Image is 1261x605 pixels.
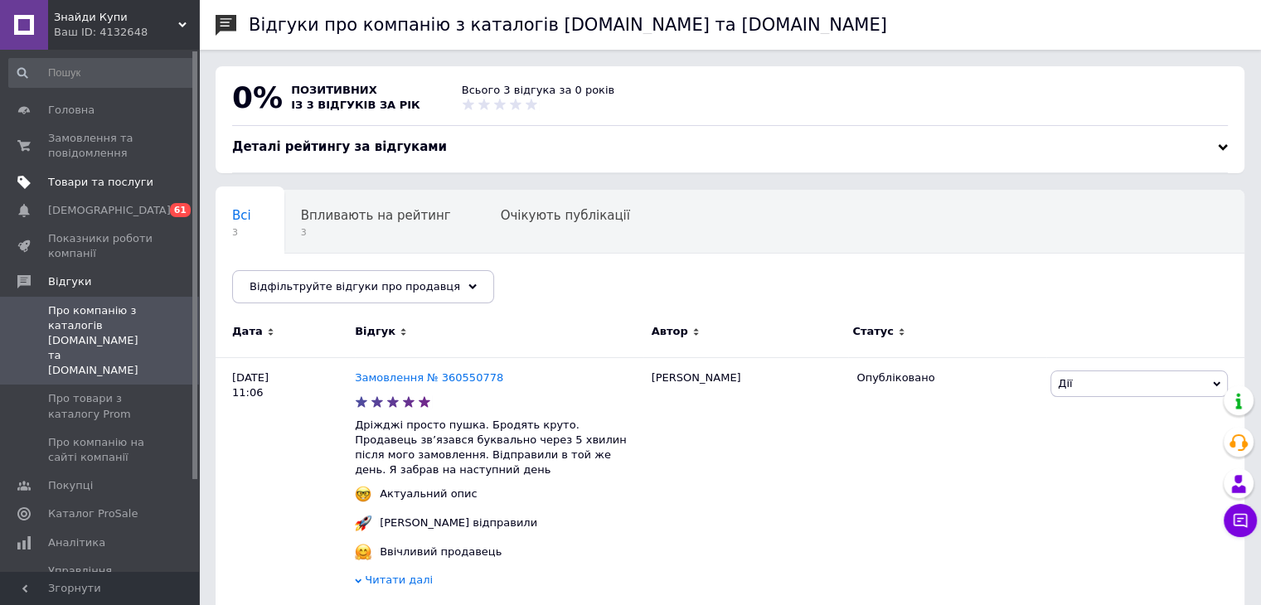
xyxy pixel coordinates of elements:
[355,324,395,339] span: Відгук
[48,103,95,118] span: Головна
[365,574,433,586] span: Читати далі
[48,478,93,493] span: Покупці
[291,99,420,111] span: із 3 відгуків за рік
[232,80,283,114] span: 0%
[291,84,377,96] span: позитивних
[376,515,541,530] div: [PERSON_NAME] відправили
[232,226,251,239] span: 3
[355,418,643,478] p: Дріжджі просто пушка. Бродять круто. Продавець зв’язався буквально через 5 хвилин після мого замо...
[376,486,482,501] div: Актуальний опис
[48,391,153,421] span: Про товари з каталогу Prom
[301,226,451,239] span: 3
[48,435,153,465] span: Про компанію на сайті компанії
[1224,504,1257,537] button: Чат з покупцем
[48,131,153,161] span: Замовлення та повідомлення
[232,324,263,339] span: Дата
[355,573,643,592] div: Читати далі
[355,544,371,560] img: :hugging_face:
[355,371,503,384] a: Замовлення № 360550778
[232,271,400,286] span: Опубліковані без комен...
[48,564,153,593] span: Управління сайтом
[48,203,171,218] span: [DEMOGRAPHIC_DATA]
[462,83,614,98] div: Всього 3 відгука за 0 років
[48,506,138,521] span: Каталог ProSale
[250,280,460,293] span: Відфільтруйте відгуки про продавця
[48,175,153,190] span: Товари та послуги
[355,486,371,502] img: :nerd_face:
[232,208,251,223] span: Всі
[301,208,451,223] span: Впливають на рейтинг
[355,515,371,531] img: :rocket:
[8,58,196,88] input: Пошук
[1058,377,1072,390] span: Дії
[232,139,447,154] span: Деталі рейтингу за відгуками
[249,15,887,35] h1: Відгуки про компанію з каталогів [DOMAIN_NAME] та [DOMAIN_NAME]
[216,254,434,317] div: Опубліковані без коментаря
[652,324,688,339] span: Автор
[54,25,199,40] div: Ваш ID: 4132648
[54,10,178,25] span: Знайди Купи
[48,274,91,289] span: Відгуки
[852,324,894,339] span: Статус
[48,303,153,379] span: Про компанію з каталогів [DOMAIN_NAME] та [DOMAIN_NAME]
[501,208,630,223] span: Очікують публікації
[376,544,506,559] div: Ввічливий продавець
[170,203,191,217] span: 61
[856,370,1038,385] div: Опубліковано
[48,535,105,550] span: Аналітика
[232,138,1228,156] div: Деталі рейтингу за відгуками
[48,231,153,261] span: Показники роботи компанії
